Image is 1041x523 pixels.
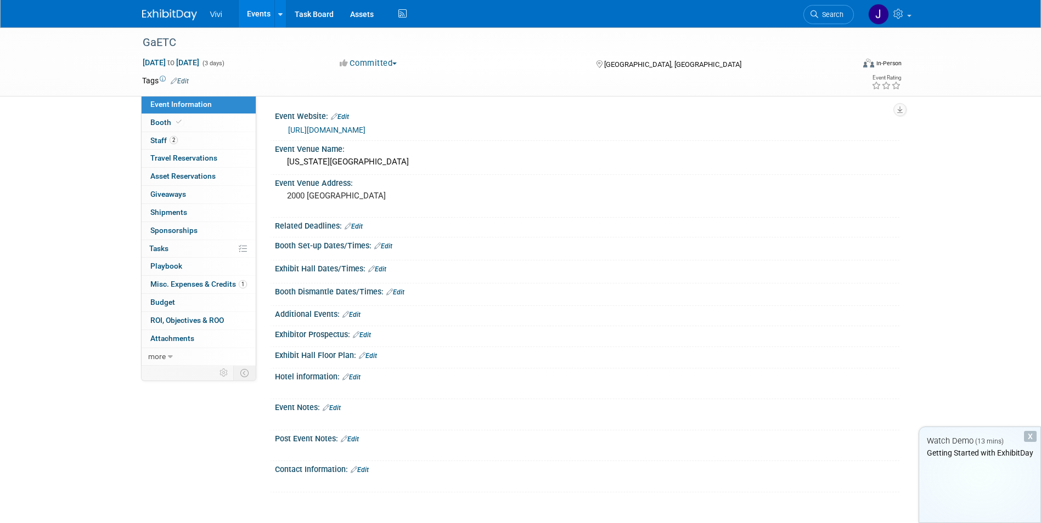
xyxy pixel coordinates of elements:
a: Asset Reservations [142,168,256,185]
span: Travel Reservations [150,154,217,162]
a: Misc. Expenses & Credits1 [142,276,256,293]
a: Edit [341,435,359,443]
span: Shipments [150,208,187,217]
a: Edit [323,404,341,412]
i: Booth reservation complete [176,119,182,125]
a: Attachments [142,330,256,348]
span: more [148,352,166,361]
a: Tasks [142,240,256,258]
div: Dismiss [1024,431,1037,442]
span: 1 [239,280,247,288]
span: ROI, Objectives & ROO [150,316,224,325]
div: [US_STATE][GEOGRAPHIC_DATA] [283,154,891,170]
span: Event Information [150,100,212,109]
pre: 2000 [GEOGRAPHIC_DATA] [287,191,523,201]
a: Giveaways [142,186,256,203]
div: Post Event Notes: [275,430,899,445]
span: Tasks [149,244,168,253]
span: (3 days) [201,60,224,67]
div: Event Venue Name: [275,141,899,155]
img: ExhibitDay [142,9,197,20]
div: Booth Set-up Dates/Times: [275,237,899,252]
div: Event Notes: [275,399,899,413]
span: Staff [150,136,178,145]
a: Playbook [142,258,256,275]
a: Edit [386,288,404,296]
a: Search [803,5,854,24]
div: Booth Dismantle Dates/Times: [275,283,899,298]
span: Asset Reservations [150,172,216,180]
a: Edit [171,77,189,85]
div: Exhibitor Prospectus: [275,326,899,340]
span: Booth [150,118,184,127]
div: Event Rating [871,75,901,81]
a: Edit [342,311,361,319]
div: Exhibit Hall Dates/Times: [275,260,899,275]
a: ROI, Objectives & ROO [142,312,256,329]
td: Toggle Event Tabs [233,366,256,380]
span: Giveaways [150,190,186,198]
div: Contact Information: [275,461,899,475]
td: Personalize Event Tab Strip [215,366,234,380]
div: Related Deadlines: [275,218,899,232]
span: Misc. Expenses & Credits [150,280,247,288]
div: Exhibit Hall Floor Plan: [275,347,899,361]
div: GaETC [139,33,837,53]
a: Edit [353,331,371,339]
div: Additional Events: [275,306,899,320]
span: Budget [150,298,175,306]
button: Committed [336,58,401,69]
a: Edit [331,113,349,121]
span: Search [818,10,843,19]
div: Event Website: [275,108,899,122]
a: more [142,348,256,366]
a: Shipments [142,204,256,221]
a: Travel Reservations [142,150,256,167]
a: Booth [142,114,256,132]
span: (13 mins) [975,437,1004,445]
a: [URL][DOMAIN_NAME] [288,126,365,134]
a: Edit [359,352,377,360]
span: to [166,58,176,67]
a: Edit [368,265,386,273]
span: Vivi [210,10,222,19]
span: [DATE] [DATE] [142,58,200,67]
div: Hotel information: [275,368,899,383]
a: Edit [374,242,392,250]
span: Playbook [150,261,182,270]
span: Attachments [150,334,194,343]
span: Sponsorships [150,226,198,235]
a: Edit [351,466,369,474]
div: Getting Started with ExhibitDay [919,447,1040,458]
span: [GEOGRAPHIC_DATA], [GEOGRAPHIC_DATA] [604,60,741,69]
a: Event Information [142,96,256,113]
a: Sponsorships [142,222,256,240]
img: John Farley [868,4,889,25]
span: 2 [170,136,178,144]
div: Watch Demo [919,435,1040,447]
div: Event Format [789,57,902,73]
div: Event Venue Address: [275,175,899,189]
a: Edit [345,223,363,230]
a: Budget [142,294,256,311]
a: Edit [342,373,361,381]
a: Staff2 [142,132,256,150]
div: In-Person [876,59,902,67]
img: Format-Inperson.png [863,59,874,67]
td: Tags [142,75,189,86]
